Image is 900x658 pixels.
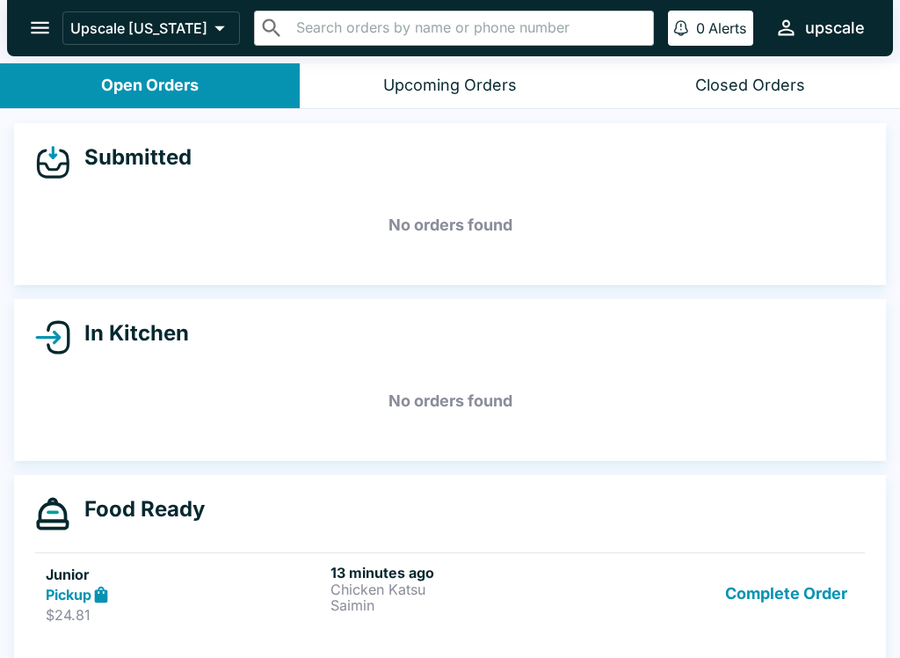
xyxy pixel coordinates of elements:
p: $24.81 [46,606,323,624]
h5: No orders found [35,369,865,433]
p: Saimin [330,597,608,613]
p: 0 [696,19,705,37]
strong: Pickup [46,586,91,603]
a: JuniorPickup$24.8113 minutes agoChicken KatsuSaiminComplete Order [35,552,865,635]
h5: No orders found [35,194,865,257]
p: Alerts [708,19,746,37]
button: upscale [767,9,872,47]
div: upscale [805,18,865,39]
div: Upcoming Orders [383,76,517,96]
h4: Submitted [70,144,192,171]
h4: Food Ready [70,496,205,523]
button: open drawer [18,5,62,50]
h6: 13 minutes ago [330,564,608,581]
p: Upscale [US_STATE] [70,19,207,37]
button: Complete Order [718,564,854,625]
button: Upscale [US_STATE] [62,11,240,45]
input: Search orders by name or phone number [291,16,646,40]
h5: Junior [46,564,323,585]
p: Chicken Katsu [330,581,608,597]
h4: In Kitchen [70,320,189,347]
div: Closed Orders [695,76,805,96]
div: Open Orders [101,76,199,96]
